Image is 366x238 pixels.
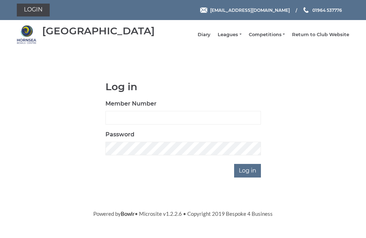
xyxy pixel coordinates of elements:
a: Diary [198,31,211,38]
img: Phone us [303,7,308,13]
label: Password [105,130,134,139]
a: Login [17,4,50,16]
a: Return to Club Website [292,31,349,38]
a: Email [EMAIL_ADDRESS][DOMAIN_NAME] [200,7,290,14]
img: Hornsea Bowls Centre [17,25,36,44]
a: Competitions [249,31,285,38]
a: Leagues [218,31,241,38]
span: Powered by • Microsite v1.2.2.6 • Copyright 2019 Bespoke 4 Business [93,210,273,217]
img: Email [200,8,207,13]
div: [GEOGRAPHIC_DATA] [42,25,155,37]
span: [EMAIL_ADDRESS][DOMAIN_NAME] [210,7,290,13]
span: 01964 537776 [312,7,342,13]
a: Bowlr [121,210,135,217]
input: Log in [234,164,261,178]
h1: Log in [105,81,261,92]
a: Phone us 01964 537776 [302,7,342,14]
label: Member Number [105,99,157,108]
